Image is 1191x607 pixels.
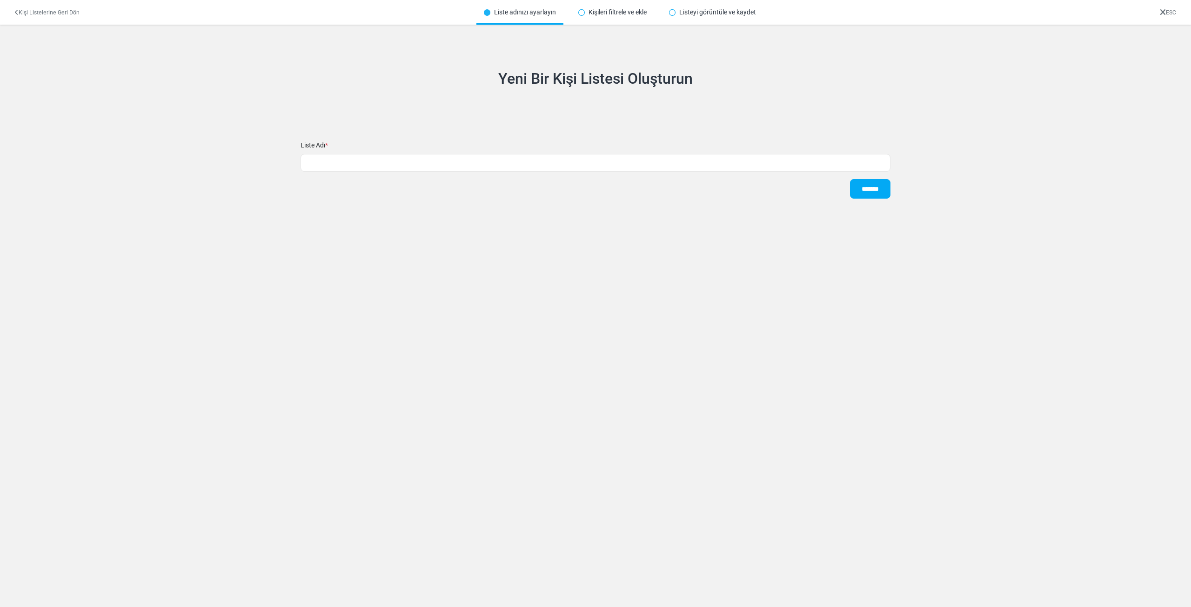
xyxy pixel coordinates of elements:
font: ESC [1166,9,1176,16]
font: Yeni Bir Kişi Listesi Oluşturun [498,70,693,87]
font: Kişi Listelerine Geri Dön [19,9,80,16]
font: Kişileri filtrele ve ekle [589,8,647,16]
font: Liste Adı [301,141,325,149]
a: Kişi Listelerine Geri Dön [15,9,80,16]
a: ESC [1160,9,1176,16]
font: Listeyi görüntüle ve kaydet [679,8,756,16]
font: Liste adınızı ayarlayın [494,8,556,16]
